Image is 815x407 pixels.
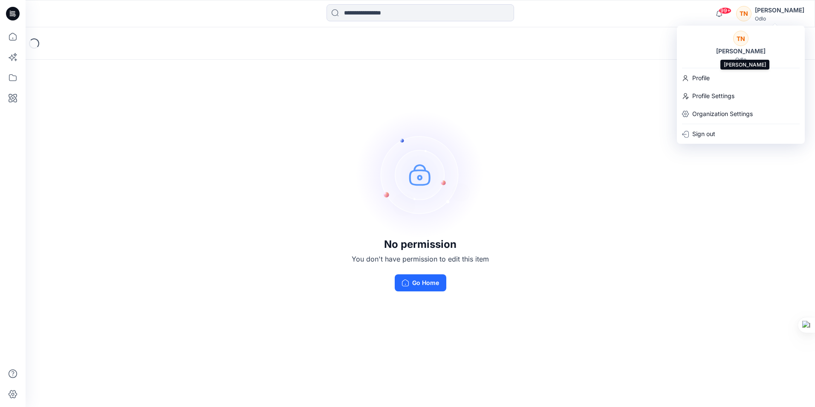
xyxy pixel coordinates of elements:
[677,70,805,86] a: Profile
[692,106,753,122] p: Organization Settings
[755,5,804,15] div: [PERSON_NAME]
[736,6,751,21] div: TN
[719,7,731,14] span: 99+
[733,31,749,46] div: TN
[677,88,805,104] a: Profile Settings
[677,106,805,122] a: Organization Settings
[711,46,771,56] div: [PERSON_NAME]
[692,70,710,86] p: Profile
[735,56,746,63] div: Odlo
[352,254,489,264] p: You don't have permission to edit this item
[395,274,446,291] button: Go Home
[692,88,734,104] p: Profile Settings
[755,15,804,22] div: Odlo
[356,110,484,238] img: no-perm.svg
[352,238,489,250] h3: No permission
[692,126,715,142] p: Sign out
